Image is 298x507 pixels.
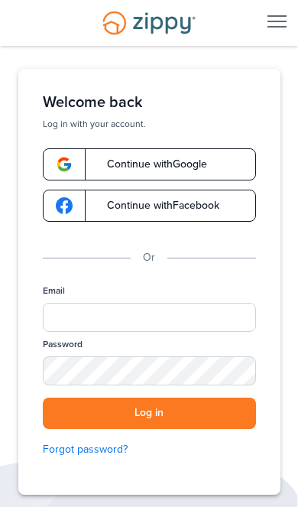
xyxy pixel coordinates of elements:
[92,200,219,211] span: Continue with Facebook
[56,197,73,214] img: google-logo
[43,148,256,180] a: google-logoContinue withGoogle
[43,356,256,385] input: Password
[143,249,155,266] p: Or
[43,284,65,297] label: Email
[43,118,256,130] p: Log in with your account.
[43,441,256,458] a: Forgot password?
[56,156,73,173] img: google-logo
[43,338,83,351] label: Password
[43,303,256,332] input: Email
[92,159,207,170] span: Continue with Google
[43,398,256,429] button: Log in
[43,190,256,222] a: google-logoContinue withFacebook
[43,93,256,112] h1: Welcome back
